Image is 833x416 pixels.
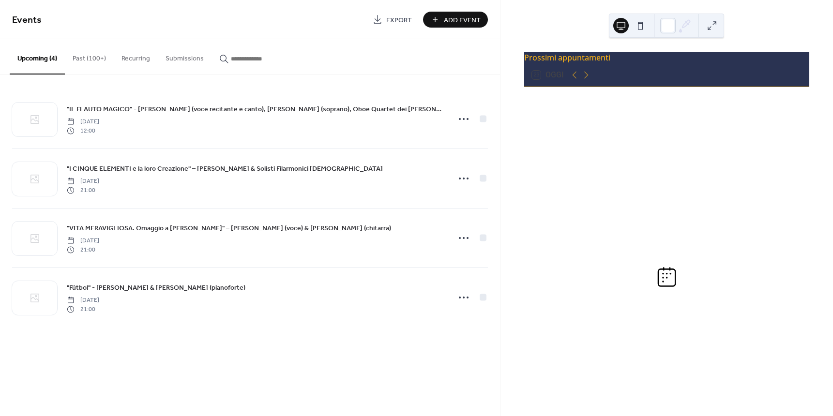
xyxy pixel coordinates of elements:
[65,39,114,74] button: Past (100+)
[67,283,245,293] span: "Fútbol" - [PERSON_NAME] & [PERSON_NAME] (pianoforte)
[386,15,412,25] span: Export
[67,104,444,115] a: "IL FLAUTO MAGICO" - [PERSON_NAME] (voce recitante e canto), [PERSON_NAME] (soprano), Oboe Quarte...
[67,223,391,234] span: "VITA MERAVIGLIOSA. Omaggio a [PERSON_NAME]" – [PERSON_NAME] (voce) & [PERSON_NAME] (chitarra)
[67,163,383,174] a: "I CINQUE ELEMENTI e la loro Creazione" – [PERSON_NAME] & Solisti Filarmonici [DEMOGRAPHIC_DATA]
[67,118,99,126] span: [DATE]
[67,237,99,245] span: [DATE]
[67,177,99,186] span: [DATE]
[67,223,391,234] a: "VITA MERAVIGLIOSA. Omaggio a [PERSON_NAME]" – [PERSON_NAME] (voce) & [PERSON_NAME] (chitarra)
[524,52,809,63] div: Prossimi appuntamenti
[67,186,99,194] span: 21:00
[444,15,481,25] span: Add Event
[67,245,99,254] span: 21:00
[67,126,99,135] span: 12:00
[423,12,488,28] button: Add Event
[67,164,383,174] span: "I CINQUE ELEMENTI e la loro Creazione" – [PERSON_NAME] & Solisti Filarmonici [DEMOGRAPHIC_DATA]
[158,39,212,74] button: Submissions
[67,104,444,115] span: "IL FLAUTO MAGICO" - [PERSON_NAME] (voce recitante e canto), [PERSON_NAME] (soprano), Oboe Quarte...
[10,39,65,74] button: Upcoming (4)
[67,296,99,305] span: [DATE]
[365,12,419,28] a: Export
[67,282,245,293] a: "Fútbol" - [PERSON_NAME] & [PERSON_NAME] (pianoforte)
[114,39,158,74] button: Recurring
[67,305,99,313] span: 21:00
[12,11,42,30] span: Events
